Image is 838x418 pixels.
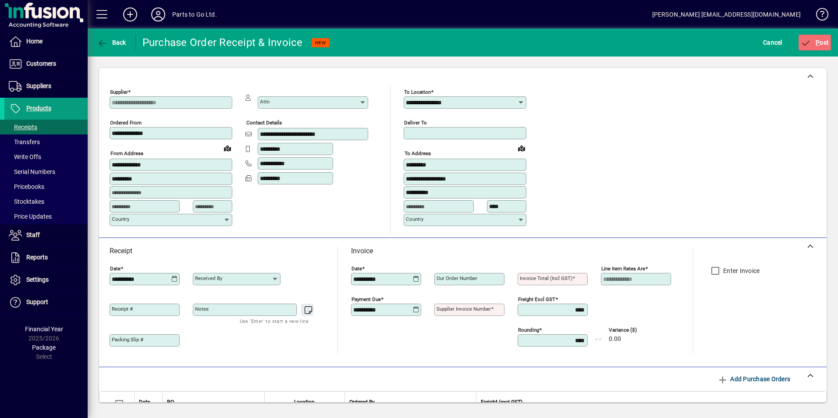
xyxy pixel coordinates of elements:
[4,291,88,313] a: Support
[26,82,51,89] span: Suppliers
[404,89,431,95] mat-label: To location
[404,120,427,126] mat-label: Deliver To
[9,138,40,145] span: Transfers
[195,306,209,312] mat-label: Notes
[801,39,829,46] span: ost
[139,397,158,407] div: Date
[9,124,37,131] span: Receipts
[406,216,423,222] mat-label: Country
[112,306,133,312] mat-label: Receipt #
[4,224,88,246] a: Staff
[4,53,88,75] a: Customers
[763,35,782,50] span: Cancel
[437,306,491,312] mat-label: Supplier invoice number
[481,397,522,407] span: Freight (excl GST)
[717,372,790,386] span: Add Purchase Orders
[26,60,56,67] span: Customers
[26,38,43,45] span: Home
[4,247,88,269] a: Reports
[144,7,172,22] button: Profile
[4,31,88,53] a: Home
[721,266,760,275] label: Enter Invoice
[172,7,217,21] div: Parts to Go Ltd.
[95,35,128,50] button: Back
[26,254,48,261] span: Reports
[761,35,785,50] button: Cancel
[26,231,40,238] span: Staff
[601,266,645,272] mat-label: Line item rates are
[112,216,129,222] mat-label: Country
[4,135,88,149] a: Transfers
[652,7,801,21] div: [PERSON_NAME] [EMAIL_ADDRESS][DOMAIN_NAME]
[195,275,222,281] mat-label: Received by
[4,269,88,291] a: Settings
[4,120,88,135] a: Receipts
[220,141,234,155] a: View on map
[110,266,121,272] mat-label: Date
[116,7,144,22] button: Add
[139,397,150,407] span: Date
[110,120,142,126] mat-label: Ordered from
[112,337,143,343] mat-label: Packing Slip #
[9,168,55,175] span: Serial Numbers
[349,397,472,407] div: Ordered By
[9,213,52,220] span: Price Updates
[315,40,326,46] span: NEW
[26,298,48,305] span: Support
[816,39,820,46] span: P
[799,35,831,50] button: Post
[26,276,49,283] span: Settings
[4,194,88,209] a: Stocktakes
[97,39,126,46] span: Back
[32,344,56,351] span: Package
[9,183,44,190] span: Pricebooks
[110,89,128,95] mat-label: Supplier
[810,2,827,30] a: Knowledge Base
[609,336,621,343] span: 0.00
[4,164,88,179] a: Serial Numbers
[352,266,362,272] mat-label: Date
[481,397,816,407] div: Freight (excl GST)
[714,371,794,387] button: Add Purchase Orders
[167,397,260,407] div: PO
[352,296,381,302] mat-label: Payment due
[520,275,572,281] mat-label: Invoice Total (incl GST)
[88,35,136,50] app-page-header-button: Back
[518,327,539,333] mat-label: Rounding
[609,327,661,333] span: Variance ($)
[142,35,303,50] div: Purchase Order Receipt & Invoice
[25,326,63,333] span: Financial Year
[240,316,309,326] mat-hint: Use 'Enter' to start a new line
[260,99,270,105] mat-label: Attn
[167,397,174,407] span: PO
[4,75,88,97] a: Suppliers
[4,149,88,164] a: Write Offs
[437,275,477,281] mat-label: Our order number
[294,397,315,407] span: Location
[518,296,555,302] mat-label: Freight excl GST
[4,209,88,224] a: Price Updates
[349,397,375,407] span: Ordered By
[9,198,44,205] span: Stocktakes
[515,141,529,155] a: View on map
[4,179,88,194] a: Pricebooks
[26,105,51,112] span: Products
[9,153,41,160] span: Write Offs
